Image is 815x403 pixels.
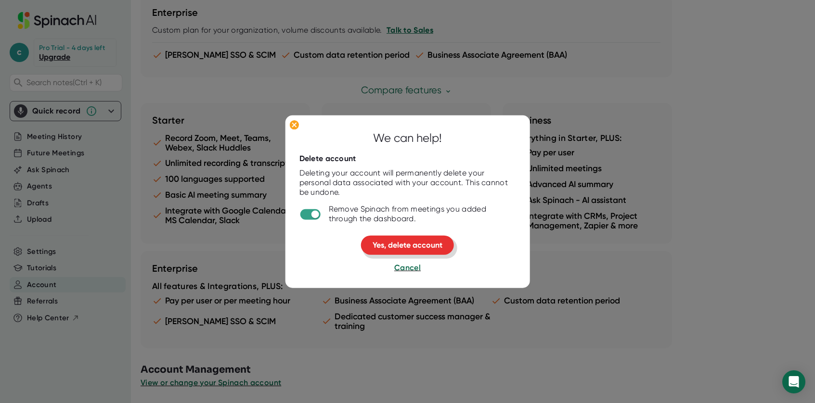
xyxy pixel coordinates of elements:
[782,370,805,393] div: Open Intercom Messenger
[394,263,421,272] span: Cancel
[373,129,442,147] div: We can help!
[299,154,356,164] div: Delete account
[361,236,454,255] button: Yes, delete account
[329,204,516,224] div: Remove Spinach from meetings you added through the dashboard.
[373,240,442,250] span: Yes, delete account
[394,262,421,274] button: Cancel
[299,168,516,197] div: Deleting your account will permanently delete your personal data associated with your account. Th...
